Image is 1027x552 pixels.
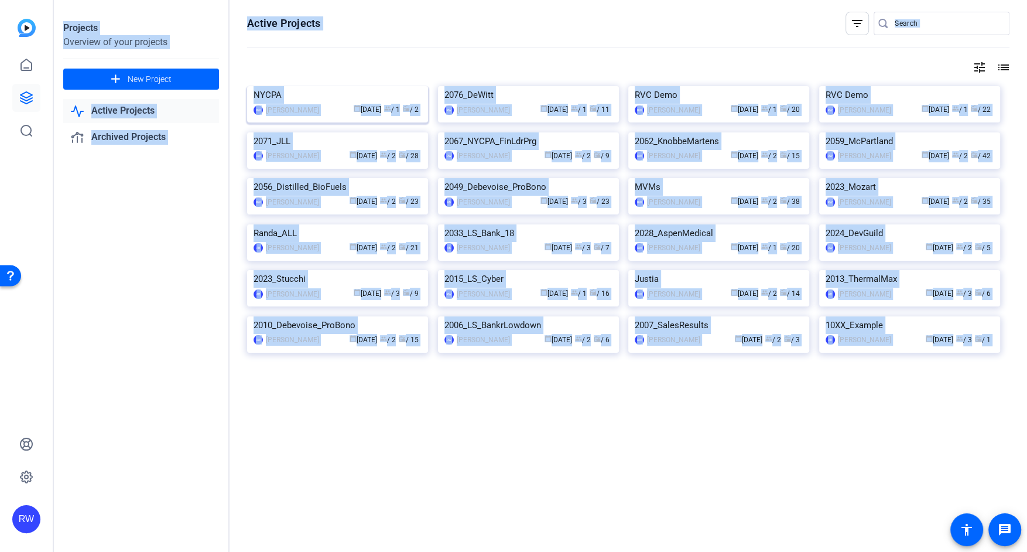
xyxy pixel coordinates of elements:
button: New Project [63,69,219,90]
span: [DATE] [731,244,758,252]
span: / 23 [399,197,419,206]
span: / 3 [571,197,587,206]
span: radio [780,105,787,112]
span: calendar_today [926,289,933,296]
span: group [571,197,578,204]
span: radio [399,197,406,204]
span: radio [403,105,410,112]
span: radio [971,151,978,158]
span: / 3 [384,289,400,298]
span: calendar_today [735,335,742,342]
div: 2015_LS_Cyber [444,270,612,288]
span: / 2 [380,152,396,160]
a: Archived Projects [63,125,219,149]
span: group [761,105,768,112]
div: 2028_AspenMedical [635,224,803,242]
span: / 21 [399,244,419,252]
span: radio [975,243,982,250]
span: [DATE] [350,197,377,206]
div: [PERSON_NAME] [457,104,510,116]
span: group [384,105,391,112]
span: / 1 [761,244,777,252]
div: [PERSON_NAME] [266,334,319,346]
span: group [952,105,959,112]
span: group [380,197,387,204]
div: RVC Demo [826,86,994,104]
span: / 9 [594,152,610,160]
span: calendar_today [350,335,357,342]
div: [PERSON_NAME] [838,196,891,208]
span: [DATE] [540,289,568,298]
div: RW [444,335,454,345]
span: [DATE] [731,105,758,114]
div: [PERSON_NAME] [457,288,510,300]
span: / 2 [765,336,781,344]
span: [DATE] [545,336,572,344]
span: radio [399,151,406,158]
span: / 1 [571,105,587,114]
span: [DATE] [922,197,949,206]
span: radio [784,335,791,342]
span: [DATE] [545,152,572,160]
span: calendar_today [545,151,552,158]
span: group [380,335,387,342]
span: calendar_today [545,243,552,250]
div: [PERSON_NAME] [457,150,510,162]
span: / 35 [971,197,991,206]
div: 2006_LS_BankrLowdown [444,316,612,334]
div: 2071_JLL [254,132,422,150]
div: [PERSON_NAME] [266,196,319,208]
div: [PERSON_NAME] [838,242,891,254]
div: [PERSON_NAME] [838,150,891,162]
span: [DATE] [735,336,762,344]
span: calendar_today [731,151,738,158]
span: group [384,289,391,296]
div: 2067_NYCPA_FinLdrPrg [444,132,612,150]
span: / 15 [780,152,800,160]
div: [PERSON_NAME] [266,288,319,300]
span: calendar_today [922,151,929,158]
div: 2076_DeWitt [444,86,612,104]
span: radio [780,243,787,250]
span: / 1 [975,336,991,344]
div: [PERSON_NAME] [647,242,700,254]
span: [DATE] [731,197,758,206]
div: 10XX_Example [826,316,994,334]
div: [PERSON_NAME] [457,334,510,346]
span: calendar_today [354,105,361,112]
span: / 42 [971,152,991,160]
a: Active Projects [63,99,219,123]
div: [PERSON_NAME] [838,288,891,300]
span: group [956,335,963,342]
div: MVMs [635,178,803,196]
span: / 11 [590,105,610,114]
span: / 38 [780,197,800,206]
div: [PERSON_NAME] [838,104,891,116]
span: group [761,289,768,296]
span: [DATE] [540,105,568,114]
span: radio [971,197,978,204]
span: calendar_today [350,151,357,158]
span: radio [975,335,982,342]
div: [PERSON_NAME] [647,334,700,346]
span: group [380,151,387,158]
span: radio [975,289,982,296]
span: / 2 [956,244,972,252]
div: RW [635,105,644,115]
div: RW [826,151,835,161]
span: calendar_today [540,105,547,112]
span: [DATE] [926,289,953,298]
span: / 2 [575,336,591,344]
div: AB [444,243,454,253]
div: RW [12,505,40,533]
div: 2010_Debevoise_ProBono [254,316,422,334]
span: radio [780,197,787,204]
span: calendar_today [354,289,361,296]
span: group [952,151,959,158]
span: [DATE] [540,197,568,206]
span: radio [590,105,597,112]
span: radio [399,335,406,342]
span: calendar_today [926,335,933,342]
span: calendar_today [731,243,738,250]
span: calendar_today [540,197,547,204]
